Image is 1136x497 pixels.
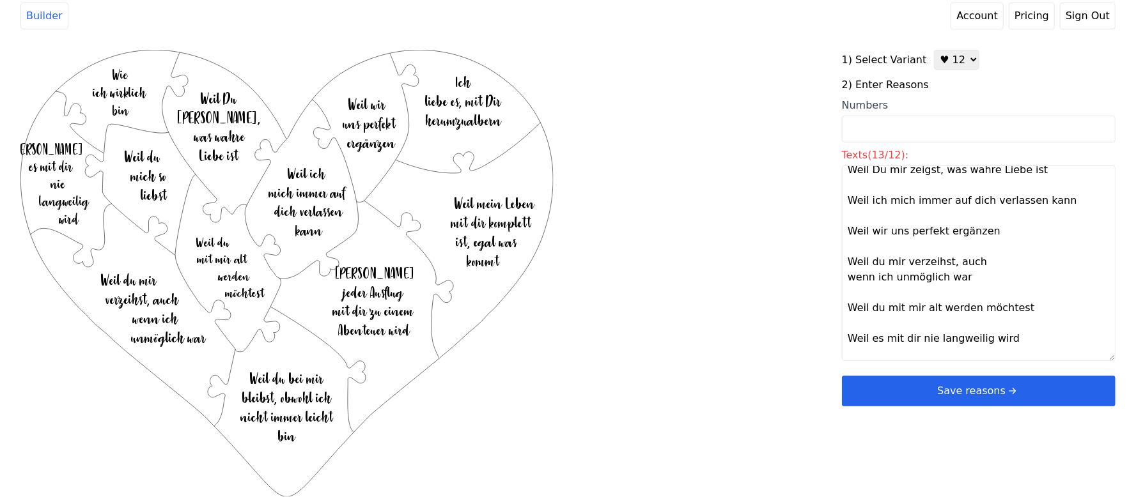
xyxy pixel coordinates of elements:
a: Account [951,3,1004,29]
text: mich immer auf [268,183,347,202]
text: Weil du mir [101,270,157,290]
text: werden [218,268,250,285]
text: [PERSON_NAME], [177,108,261,128]
text: unmöglich war [131,328,206,348]
text: liebst [141,185,168,205]
text: [PERSON_NAME] [10,141,82,158]
text: Weil mein Leben [455,194,535,213]
label: 2) Enter Reasons [842,77,1116,93]
text: langweilig [39,194,89,211]
text: mit mir alt [198,251,249,268]
text: verzeihst, auch [105,289,179,309]
div: Numbers [842,98,1116,113]
a: Builder [20,3,68,29]
text: wird [59,211,79,228]
text: Weil du bei mir [251,369,325,389]
text: nie [51,176,66,193]
text: Weil Du [201,89,238,109]
svg: arrow right short [1006,384,1020,398]
text: Weil du [196,234,230,251]
text: Ich [456,72,472,92]
text: kann [296,221,323,240]
text: Weil wir [348,95,386,114]
text: liebe es, mit Dir [426,91,502,111]
input: Numbers [842,116,1116,142]
text: herumzualbern [426,111,502,130]
button: Sign Out [1060,3,1116,29]
text: kommt [467,251,501,271]
text: jeder Ausflug [341,283,405,302]
text: wenn ich [132,309,178,328]
a: Pricing [1009,3,1055,29]
label: 1) Select Variant [842,52,927,68]
text: bin [278,427,297,447]
text: Abenteuer wird [338,321,410,339]
button: Save reasonsarrow right short [842,376,1116,406]
textarea: Texts(13/12): [842,165,1116,361]
text: was wahre [194,127,245,147]
text: mich so [130,166,166,186]
span: (13/12): [868,149,908,161]
text: es mit dir [29,158,74,176]
text: bleibst, obwohl ich [242,388,332,408]
text: möchtest [225,285,265,302]
text: ist, egal was [456,232,518,252]
text: mit dir zu einem [333,302,415,321]
text: nicht immer leicht [240,408,334,427]
text: [PERSON_NAME] [336,264,415,283]
text: bin [112,102,129,119]
div: Texts [842,148,1116,163]
text: Weil ich [288,164,326,183]
text: dich verlassen [274,203,343,221]
text: uns perfekt [343,114,396,134]
text: Wie [113,66,128,84]
text: ich wirklich [93,84,148,102]
text: mit dir komplett [451,213,533,233]
text: Weil du [125,147,160,167]
text: ergänzen [347,133,396,153]
text: Liebe ist [199,146,239,166]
